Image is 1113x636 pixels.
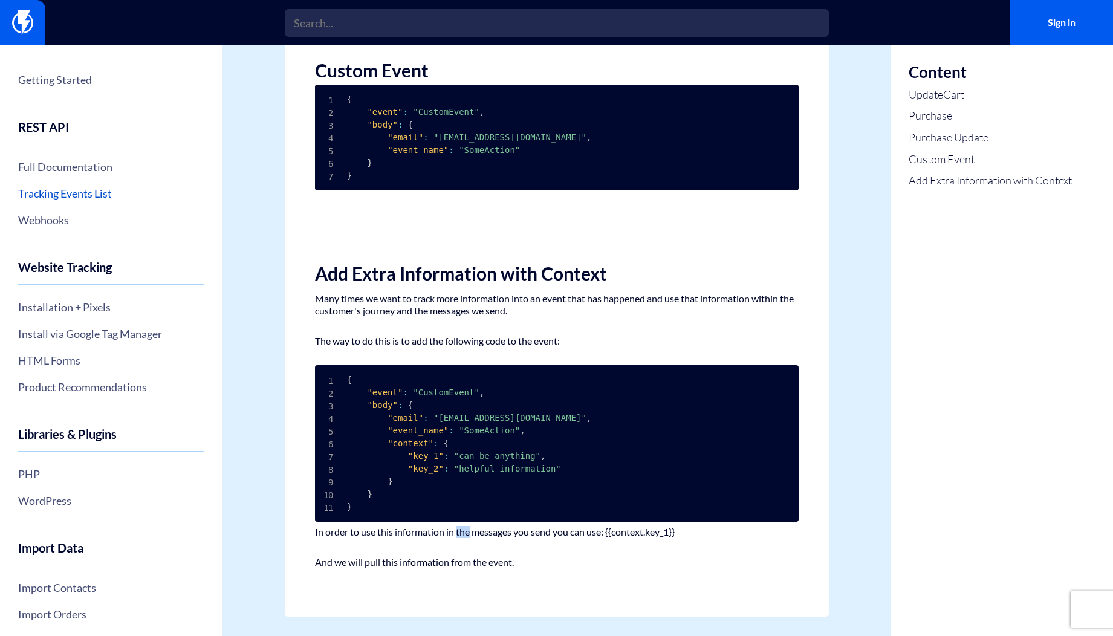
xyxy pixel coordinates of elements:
[408,464,444,473] span: "key_2"
[413,107,479,117] span: "CustomEvent"
[433,438,438,448] span: :
[403,388,407,397] span: :
[347,170,352,180] span: }
[18,490,204,511] a: WordPress
[403,107,407,117] span: :
[388,145,449,155] span: "event_name"
[586,132,591,142] span: ,
[586,413,591,423] span: ,
[433,132,586,142] span: "[EMAIL_ADDRESS][DOMAIN_NAME]"
[367,107,403,117] span: "event"
[479,107,484,117] span: ,
[388,413,423,423] span: "email"
[347,94,352,104] span: {
[459,426,520,435] span: "SomeAction"
[367,120,398,129] span: "body"
[444,464,449,473] span: :
[444,451,449,461] span: :
[18,297,204,317] a: Installation + Pixels
[347,375,352,385] span: {
[315,264,799,284] h2: Add Extra Information with Context
[388,476,392,486] span: }
[449,426,453,435] span: :
[909,87,1072,103] a: UpdateCart
[520,426,525,435] span: ,
[909,108,1072,124] a: Purchase
[398,120,403,129] span: :
[909,130,1072,146] a: Purchase Update
[18,577,204,598] a: Import Contacts
[388,132,423,142] span: "email"
[367,158,372,167] span: }
[18,323,204,344] a: Install via Google Tag Manager
[454,464,561,473] span: "helpful information"
[18,210,204,230] a: Webhooks
[388,426,449,435] span: "event_name"
[18,183,204,204] a: Tracking Events List
[408,400,413,410] span: {
[315,335,799,347] p: The way to do this is to add the following code to the event:
[367,388,403,397] span: "event"
[18,377,204,397] a: Product Recommendations
[433,413,586,423] span: "[EMAIL_ADDRESS][DOMAIN_NAME]"
[398,400,403,410] span: :
[18,70,204,90] a: Getting Started
[367,400,398,410] span: "body"
[18,427,204,452] h4: Libraries & Plugins
[18,157,204,177] a: Full Documentation
[347,502,352,511] span: }
[408,451,444,461] span: "key_1"
[479,388,484,397] span: ,
[423,413,428,423] span: :
[423,132,428,142] span: :
[444,438,449,448] span: {
[315,526,799,538] p: In order to use this information in the messages you send you can use: {{context.key_1}}
[367,489,372,499] span: }
[388,438,433,448] span: "context"
[18,541,204,565] h4: Import Data
[18,261,204,285] h4: Website Tracking
[315,293,799,317] p: Many times we want to track more information into an event that has happened and use that informa...
[909,173,1072,189] a: Add Extra Information with Context
[285,9,829,37] input: Search...
[459,145,520,155] span: "SomeAction"
[909,152,1072,167] a: Custom Event
[413,388,479,397] span: "CustomEvent"
[540,451,545,461] span: ,
[449,145,453,155] span: :
[315,556,799,568] p: And we will pull this information from the event.
[18,464,204,484] a: PHP
[18,120,204,144] h4: REST API
[909,63,1072,81] h3: Content
[315,60,799,80] h2: Custom Event
[18,604,204,625] a: Import Orders
[18,350,204,371] a: HTML Forms
[408,120,413,129] span: {
[454,451,540,461] span: "can be anything"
